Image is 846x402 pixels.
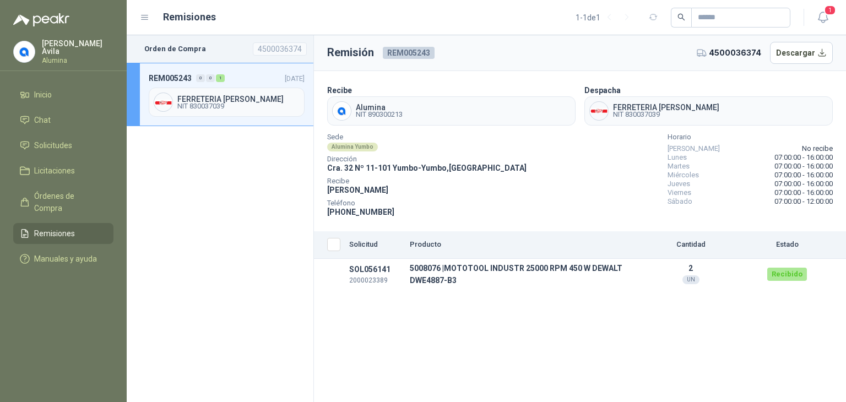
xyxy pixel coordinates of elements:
td: SOL056141 [345,259,405,290]
td: Recibido [746,259,828,290]
span: 1 [824,5,836,15]
span: Remisiones [34,227,75,240]
a: Chat [13,110,113,131]
img: Company Logo [333,102,351,120]
img: Logo peakr [13,13,69,26]
a: Licitaciones [13,160,113,181]
span: Viernes [668,188,691,197]
span: Sede [327,134,527,140]
span: Órdenes de Compra [34,190,103,214]
a: Orden de Compra4500036374 [127,35,313,63]
span: Miércoles [668,171,699,180]
th: Cantidad [636,231,746,259]
span: 4500036374 [709,47,761,59]
span: REM005243 [383,47,435,59]
span: Licitaciones [34,165,75,177]
span: Chat [34,114,51,126]
span: Martes [668,162,690,171]
span: NIT 890300213 [356,111,403,118]
span: [PERSON_NAME] [668,144,720,153]
div: 0 [196,74,205,82]
span: NIT 830037039 [177,103,300,110]
span: search [677,13,685,21]
a: Remisiones [13,223,113,244]
img: Company Logo [14,41,35,62]
div: 4500036374 [253,42,307,56]
span: 07:00:00 - 16:00:00 [774,180,833,188]
div: Recibido [767,268,807,281]
span: No recibe [802,144,833,153]
th: Solicitud [345,231,405,259]
span: 07:00:00 - 16:00:00 [774,162,833,171]
span: REM005243 [149,72,192,84]
td: 5008076 | MOTOTOOL INDUSTR 25000 RPM 450 W DEWALT DWE4887-B3 [405,259,636,290]
div: Alumina Yumbo [327,143,378,151]
span: 07:00:00 - 16:00:00 [774,153,833,162]
span: Manuales y ayuda [34,253,97,265]
p: Alumina [42,57,113,64]
span: Alumina [356,104,403,111]
span: Dirección [327,156,527,162]
p: [PERSON_NAME] Avila [42,40,113,55]
span: FERRETERIA [PERSON_NAME] [613,104,719,111]
a: Solicitudes [13,135,113,156]
span: Teléfono [327,200,527,206]
span: [PHONE_NUMBER] [327,208,394,216]
button: 1 [813,8,833,28]
a: REM005243001[DATE] Company LogoFERRETERIA [PERSON_NAME]NIT 830037039 [127,63,313,126]
b: Recibe [327,86,352,95]
div: UN [682,275,699,284]
a: Manuales y ayuda [13,248,113,269]
span: Lunes [668,153,687,162]
th: Seleccionar/deseleccionar [314,231,345,259]
a: Inicio [13,84,113,105]
img: Company Logo [590,102,608,120]
span: NIT 830037039 [613,111,719,118]
span: 07:00:00 - 16:00:00 [774,171,833,180]
span: Jueves [668,180,690,188]
span: [DATE] [285,74,305,83]
span: Solicitudes [34,139,72,151]
span: 07:00:00 - 12:00:00 [774,197,833,206]
h1: Remisiones [163,9,216,25]
span: Recibe [327,178,527,184]
p: 2000023389 [349,275,401,286]
h3: Remisión [327,44,374,61]
div: 1 [216,74,225,82]
div: 0 [206,74,215,82]
span: 07:00:00 - 16:00:00 [774,188,833,197]
span: [PERSON_NAME] [327,186,388,194]
span: FERRETERIA [PERSON_NAME] [177,95,300,103]
a: Órdenes de Compra [13,186,113,219]
span: Horario [668,134,833,140]
b: Despacha [584,86,621,95]
span: Sábado [668,197,692,206]
p: 2 [640,264,741,273]
th: Estado [746,231,828,259]
div: 1 - 1 de 1 [576,9,636,26]
span: Cra. 32 Nº 11-101 Yumbo - Yumbo , [GEOGRAPHIC_DATA] [327,164,527,172]
b: Orden de Compra [144,44,206,55]
th: Producto [405,231,636,259]
img: Company Logo [154,93,172,111]
span: Inicio [34,89,52,101]
button: Descargar [770,42,833,64]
